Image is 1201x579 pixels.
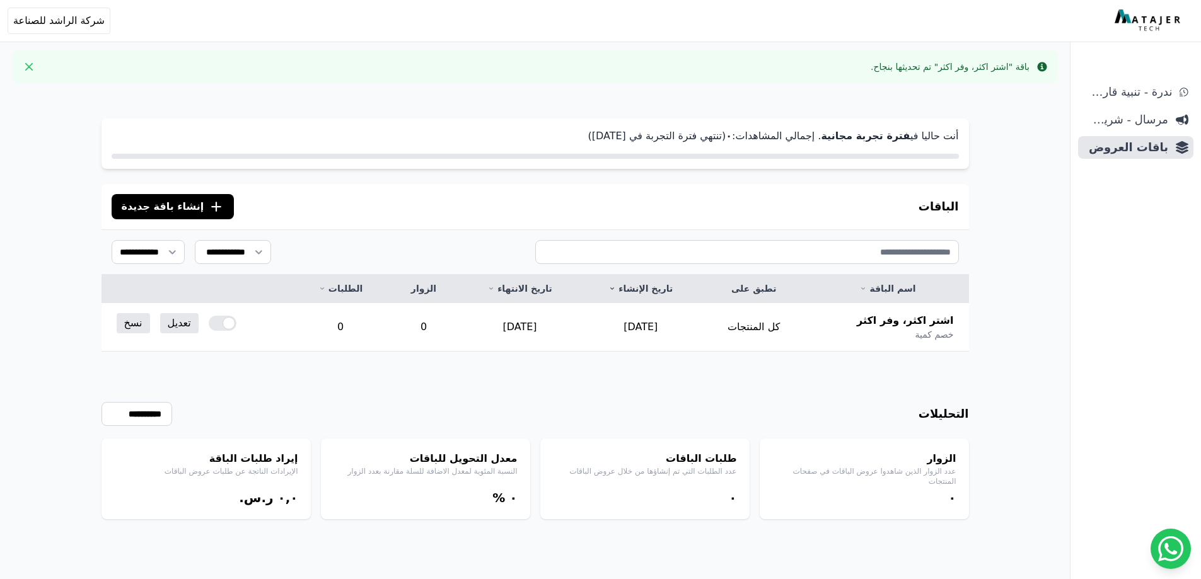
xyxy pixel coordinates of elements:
span: اشتر اكثر، وفر اكثر [857,313,953,328]
p: عدد الزوار الذين شاهدوا عروض الباقات في صفحات المنتجات [772,466,956,486]
td: كل المنتجات [701,303,807,352]
div: ۰ [772,489,956,507]
a: اسم الباقة [821,282,953,295]
bdi: ۰,۰ [277,490,298,505]
button: Close [19,57,39,77]
img: MatajerTech Logo [1115,9,1183,32]
span: مرسال - شريط دعاية [1083,111,1168,129]
th: تطبق على [701,275,807,303]
div: باقة "اشتر اكثر، وفر اكثر" تم تحديثها بنجاح. [871,60,1030,73]
strong: ۰ [726,130,732,142]
td: [DATE] [459,303,580,352]
p: الإيرادات الناتجة عن طلبات عروض الباقات [114,466,298,476]
a: تاريخ الإنشاء [596,282,686,295]
td: [DATE] [581,303,701,352]
h3: الباقات [919,198,959,215]
p: النسبة المئوية لمعدل الاضافة للسلة مقارنة بعدد الزوار [334,466,518,476]
a: تعديل [160,313,199,333]
bdi: ۰ [509,490,517,505]
span: شركة الراشد للصناعة [13,13,105,28]
button: شركة الراشد للصناعة [8,8,110,34]
strong: فترة تجربة مجانية [821,130,910,142]
h4: الزوار [772,451,956,466]
td: 0 [388,303,460,352]
h4: إيراد طلبات الباقة [114,451,298,466]
a: تاريخ الانتهاء [474,282,565,295]
span: إنشاء باقة جديدة [122,199,204,214]
p: عدد الطلبات التي تم إنشاؤها من خلال عروض الباقات [553,466,737,476]
span: خصم كمية [915,328,953,341]
span: باقات العروض [1083,139,1168,156]
th: الزوار [388,275,460,303]
td: 0 [293,303,388,352]
span: ندرة - تنبية قارب علي النفاذ [1083,83,1172,101]
div: ۰ [553,489,737,507]
h4: طلبات الباقات [553,451,737,466]
h4: معدل التحويل للباقات [334,451,518,466]
p: أنت حاليا في . إجمالي المشاهدات: (تنتهي فترة التجربة في [DATE]) [112,129,959,144]
h3: التحليلات [919,405,969,423]
span: % [492,490,505,505]
a: نسخ [117,313,150,333]
a: الطلبات [308,282,373,295]
button: إنشاء باقة جديدة [112,194,235,219]
span: ر.س. [239,490,273,505]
